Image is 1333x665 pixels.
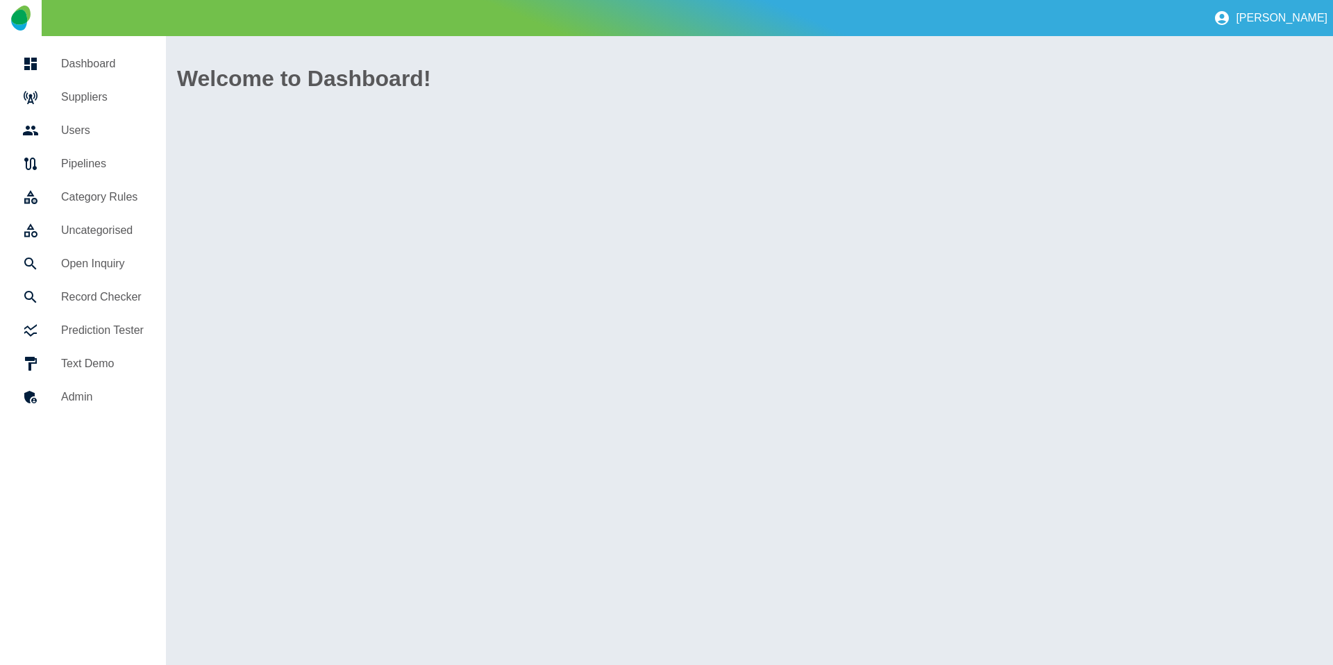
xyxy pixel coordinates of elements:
[1208,4,1333,32] button: [PERSON_NAME]
[11,314,155,347] a: Prediction Tester
[11,6,30,31] img: Logo
[1236,12,1327,24] p: [PERSON_NAME]
[11,147,155,180] a: Pipelines
[61,289,144,305] h5: Record Checker
[61,255,144,272] h5: Open Inquiry
[61,355,144,372] h5: Text Demo
[11,47,155,81] a: Dashboard
[177,62,1322,95] h1: Welcome to Dashboard!
[61,155,144,172] h5: Pipelines
[61,56,144,72] h5: Dashboard
[11,214,155,247] a: Uncategorised
[61,89,144,106] h5: Suppliers
[11,247,155,280] a: Open Inquiry
[11,180,155,214] a: Category Rules
[11,81,155,114] a: Suppliers
[61,222,144,239] h5: Uncategorised
[61,189,144,205] h5: Category Rules
[61,389,144,405] h5: Admin
[11,380,155,414] a: Admin
[61,322,144,339] h5: Prediction Tester
[11,347,155,380] a: Text Demo
[61,122,144,139] h5: Users
[11,114,155,147] a: Users
[11,280,155,314] a: Record Checker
